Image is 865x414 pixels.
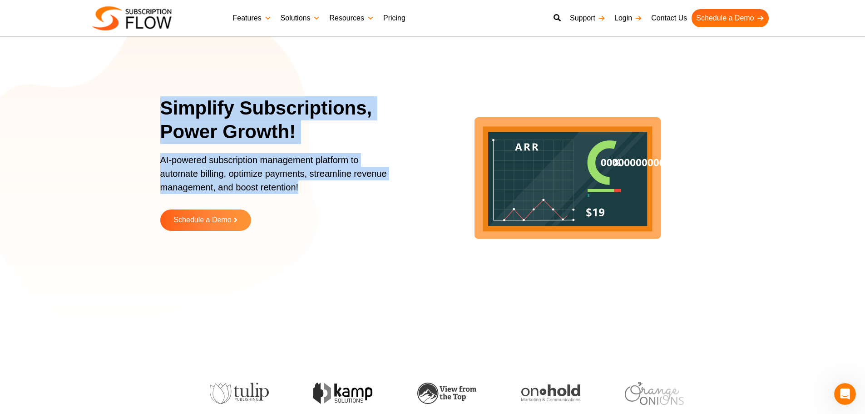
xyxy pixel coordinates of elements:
[173,216,231,224] span: Schedule a Demo
[406,382,465,405] img: orange-onions
[510,381,569,405] img: vault
[302,384,361,403] img: onhold-marketing
[834,383,856,405] iframe: Intercom live chat
[160,153,396,203] p: AI-powered subscription management platform to automate billing, optimize payments, streamline re...
[614,385,673,401] img: congnitech
[379,9,410,27] a: Pricing
[160,96,408,144] h1: Simplify Subscriptions, Power Growth!
[199,383,258,404] img: view-from-the-top
[325,9,378,27] a: Resources
[92,6,172,30] img: Subscriptionflow
[276,9,325,27] a: Solutions
[610,9,647,27] a: Login
[228,9,276,27] a: Features
[160,209,251,231] a: Schedule a Demo
[692,9,768,27] a: Schedule a Demo
[647,9,692,27] a: Contact Us
[565,9,610,27] a: Support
